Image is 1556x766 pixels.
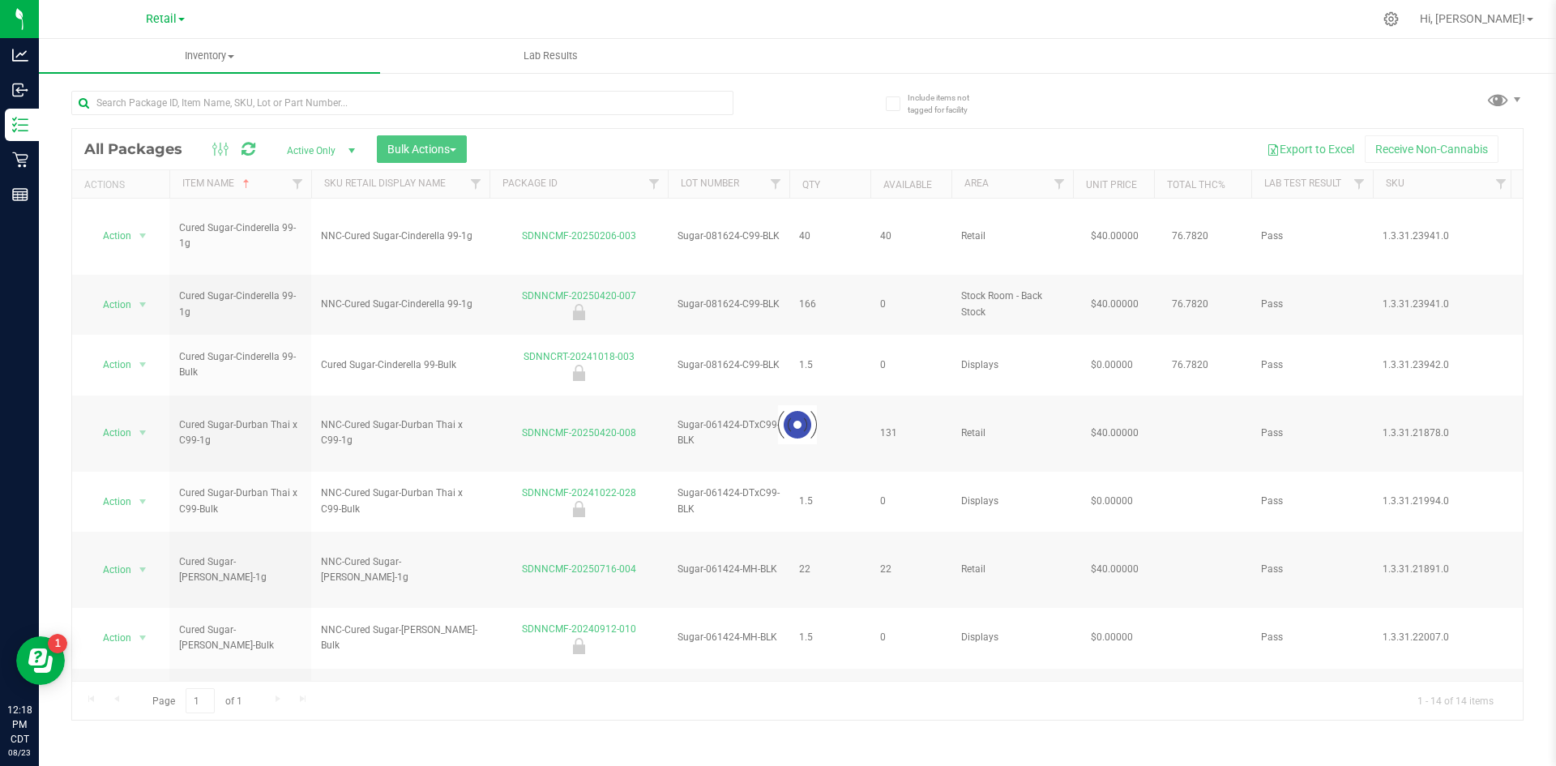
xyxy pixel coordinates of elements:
span: Hi, [PERSON_NAME]! [1420,12,1525,25]
p: 12:18 PM CDT [7,703,32,747]
inline-svg: Inbound [12,82,28,98]
span: Retail [146,12,177,26]
a: Inventory [39,39,380,73]
span: Include items not tagged for facility [908,92,989,116]
inline-svg: Inventory [12,117,28,133]
inline-svg: Reports [12,186,28,203]
inline-svg: Retail [12,152,28,168]
iframe: Resource center unread badge [48,634,67,653]
div: Manage settings [1381,11,1401,27]
span: Lab Results [502,49,600,63]
input: Search Package ID, Item Name, SKU, Lot or Part Number... [71,91,733,115]
a: Lab Results [380,39,721,73]
span: Inventory [39,49,380,63]
p: 08/23 [7,747,32,759]
iframe: Resource center [16,636,65,685]
inline-svg: Analytics [12,47,28,63]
